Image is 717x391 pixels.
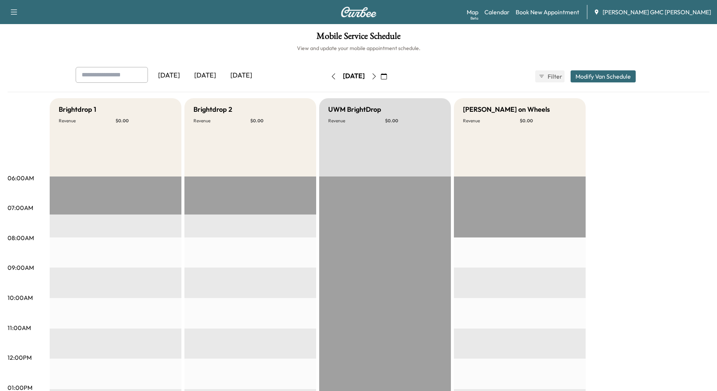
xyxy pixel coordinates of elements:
span: Filter [548,72,561,81]
div: [DATE] [151,67,187,84]
h5: [PERSON_NAME] on Wheels [463,104,550,115]
p: 11:00AM [8,323,31,332]
h6: View and update your mobile appointment schedule. [8,44,709,52]
a: Calendar [484,8,510,17]
p: $ 0.00 [250,118,307,124]
p: Revenue [59,118,116,124]
a: MapBeta [467,8,478,17]
h5: UWM BrightDrop [328,104,381,115]
p: $ 0.00 [116,118,172,124]
p: 07:00AM [8,203,33,212]
div: Beta [470,15,478,21]
p: 06:00AM [8,173,34,183]
p: Revenue [463,118,520,124]
div: [DATE] [223,67,259,84]
div: [DATE] [187,67,223,84]
h5: Brightdrop 1 [59,104,96,115]
button: Filter [535,70,565,82]
button: Modify Van Schedule [571,70,636,82]
p: 10:00AM [8,293,33,302]
h5: Brightdrop 2 [193,104,232,115]
p: 08:00AM [8,233,34,242]
p: Revenue [328,118,385,124]
img: Curbee Logo [341,7,377,17]
p: Revenue [193,118,250,124]
a: Book New Appointment [516,8,579,17]
p: $ 0.00 [385,118,442,124]
h1: Mobile Service Schedule [8,32,709,44]
div: [DATE] [343,72,365,81]
span: [PERSON_NAME] GMC [PERSON_NAME] [603,8,711,17]
p: 12:00PM [8,353,32,362]
p: 09:00AM [8,263,34,272]
p: $ 0.00 [520,118,577,124]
